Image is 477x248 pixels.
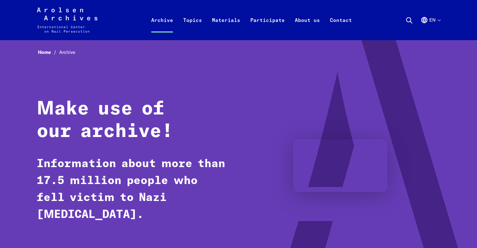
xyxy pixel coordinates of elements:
a: Materials [207,15,245,40]
a: About us [290,15,325,40]
a: Contact [325,15,357,40]
a: Participate [245,15,290,40]
nav: Primary [146,8,357,33]
h1: Make use of our archive! [37,98,228,143]
button: English, language selection [421,16,440,39]
a: Archive [146,15,178,40]
nav: Breadcrumb [37,48,441,57]
a: Home [38,49,59,55]
a: Topics [178,15,207,40]
span: Archive [59,49,75,55]
p: Information about more than 17.5 million people who fell victim to Nazi [MEDICAL_DATA]. [37,156,228,223]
